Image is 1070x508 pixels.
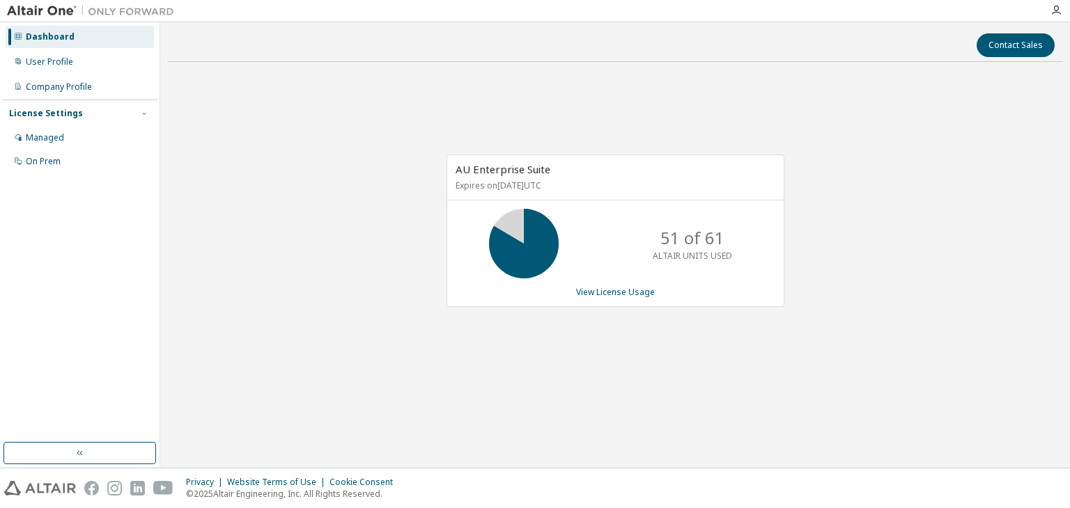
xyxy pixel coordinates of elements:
div: Managed [26,132,64,143]
div: On Prem [26,156,61,167]
p: © 2025 Altair Engineering, Inc. All Rights Reserved. [186,488,401,500]
div: Company Profile [26,81,92,93]
img: facebook.svg [84,481,99,495]
p: ALTAIR UNITS USED [653,250,732,262]
img: youtube.svg [153,481,173,495]
img: Altair One [7,4,181,18]
span: AU Enterprise Suite [456,162,550,176]
img: instagram.svg [107,481,122,495]
div: Dashboard [26,31,75,42]
p: Expires on [DATE] UTC [456,180,772,191]
img: linkedin.svg [130,481,145,495]
p: 51 of 61 [660,226,724,250]
a: View License Usage [576,286,655,298]
div: License Settings [9,108,83,119]
div: Privacy [186,477,227,488]
div: Website Terms of Use [227,477,329,488]
img: altair_logo.svg [4,481,76,495]
div: Cookie Consent [329,477,401,488]
button: Contact Sales [977,33,1055,57]
div: User Profile [26,56,73,68]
